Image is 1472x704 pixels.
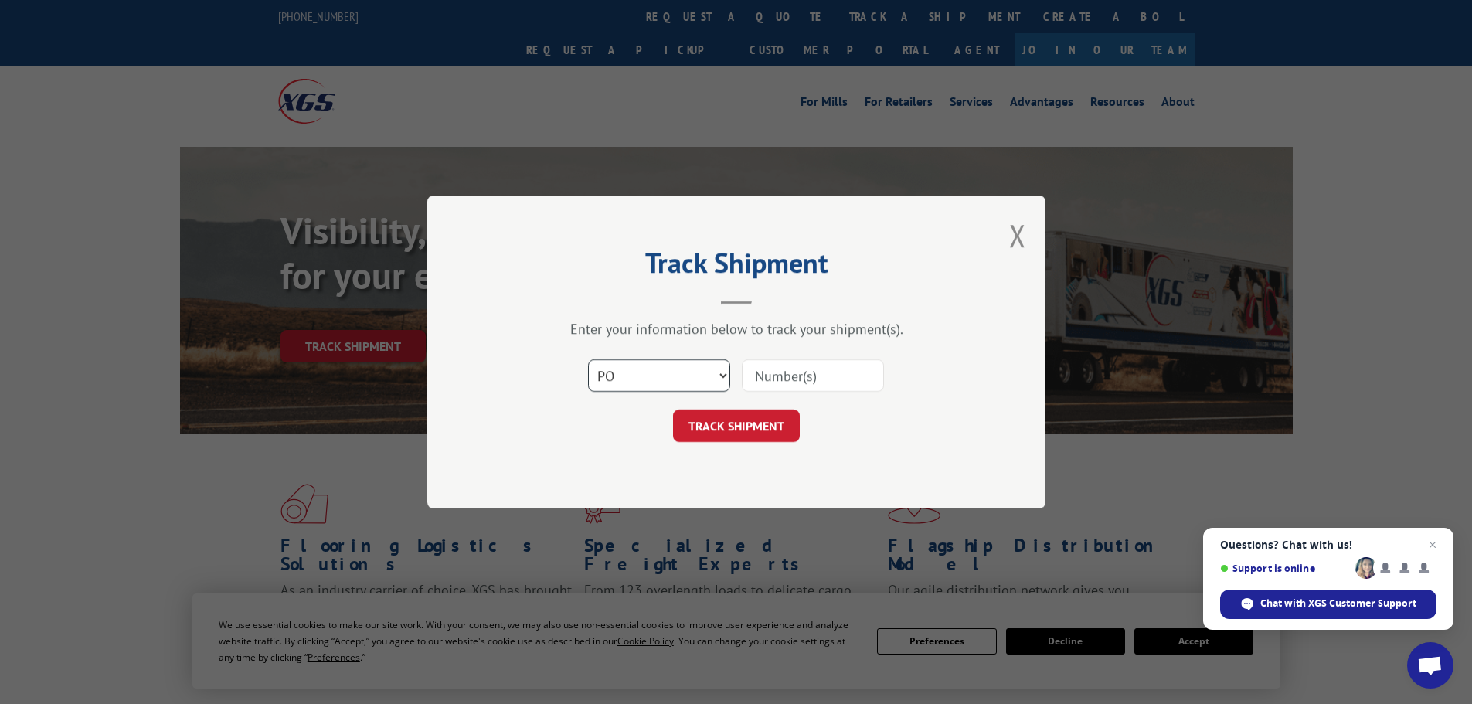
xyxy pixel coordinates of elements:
[742,359,884,392] input: Number(s)
[673,410,800,442] button: TRACK SHIPMENT
[1407,642,1453,689] div: Open chat
[1423,536,1442,554] span: Close chat
[505,252,968,281] h2: Track Shipment
[1009,215,1026,256] button: Close modal
[1220,590,1436,619] div: Chat with XGS Customer Support
[505,320,968,338] div: Enter your information below to track your shipment(s).
[1220,563,1350,574] span: Support is online
[1220,539,1436,551] span: Questions? Chat with us!
[1260,597,1416,610] span: Chat with XGS Customer Support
